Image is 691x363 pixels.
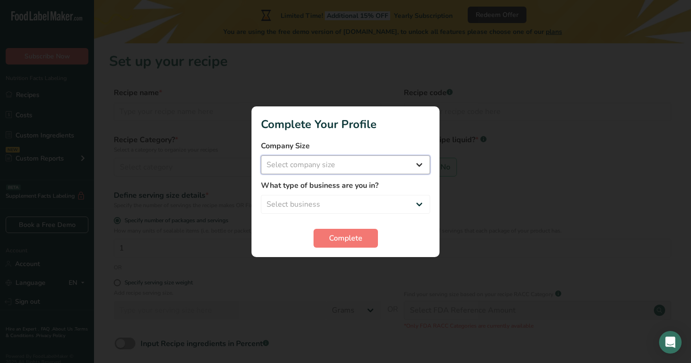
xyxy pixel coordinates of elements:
label: Company Size [261,140,430,152]
label: What type of business are you in? [261,180,430,191]
span: Complete [329,233,362,244]
div: Open Intercom Messenger [659,331,682,354]
h1: Complete Your Profile [261,116,430,133]
button: Complete [314,229,378,248]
